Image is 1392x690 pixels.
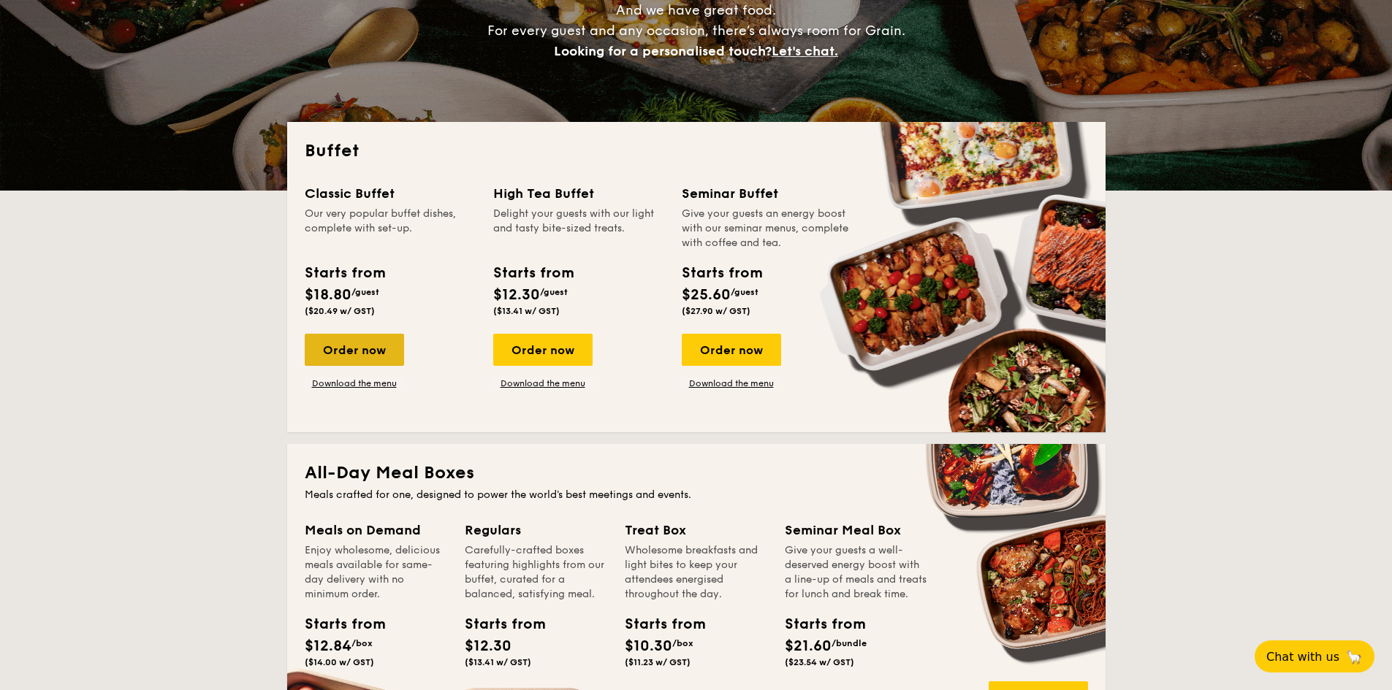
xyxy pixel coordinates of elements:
[305,543,447,602] div: Enjoy wholesome, delicious meals available for same-day delivery with no minimum order.
[625,543,767,602] div: Wholesome breakfasts and light bites to keep your attendees energised throughout the day.
[672,638,693,648] span: /box
[305,461,1088,485] h2: All-Day Meal Boxes
[785,637,832,655] span: $21.60
[465,613,530,635] div: Starts from
[305,488,1088,502] div: Meals crafted for one, designed to power the world's best meetings and events.
[1266,650,1339,664] span: Chat with us
[493,286,540,304] span: $12.30
[351,287,379,297] span: /guest
[305,286,351,304] span: $18.80
[731,287,758,297] span: /guest
[785,543,927,602] div: Give your guests a well-deserved energy boost with a line-up of meals and treats for lunch and br...
[305,520,447,540] div: Meals on Demand
[625,657,691,667] span: ($11.23 w/ GST)
[785,520,927,540] div: Seminar Meal Box
[772,43,838,59] span: Let's chat.
[682,334,781,366] div: Order now
[305,306,375,316] span: ($20.49 w/ GST)
[682,207,853,250] div: Give your guests an energy boost with our seminar menus, complete with coffee and tea.
[785,657,854,667] span: ($23.54 w/ GST)
[305,334,404,366] div: Order now
[832,638,867,648] span: /bundle
[305,377,404,389] a: Download the menu
[305,657,374,667] span: ($14.00 w/ GST)
[305,637,351,655] span: $12.84
[682,286,731,304] span: $25.60
[1345,648,1363,665] span: 🦙
[682,183,853,204] div: Seminar Buffet
[465,657,531,667] span: ($13.41 w/ GST)
[625,637,672,655] span: $10.30
[682,262,761,284] div: Starts from
[493,306,560,316] span: ($13.41 w/ GST)
[465,543,607,602] div: Carefully-crafted boxes featuring highlights from our buffet, curated for a balanced, satisfying ...
[625,520,767,540] div: Treat Box
[493,183,664,204] div: High Tea Buffet
[682,306,750,316] span: ($27.90 w/ GST)
[305,183,476,204] div: Classic Buffet
[465,520,607,540] div: Regulars
[305,262,384,284] div: Starts from
[351,638,373,648] span: /box
[305,613,370,635] div: Starts from
[493,334,593,366] div: Order now
[465,637,511,655] span: $12.30
[493,207,664,250] div: Delight your guests with our light and tasty bite-sized treats.
[554,43,772,59] span: Looking for a personalised touch?
[305,139,1088,163] h2: Buffet
[625,613,691,635] div: Starts from
[785,613,851,635] div: Starts from
[682,377,781,389] a: Download the menu
[305,207,476,250] div: Our very popular buffet dishes, complete with set-up.
[540,287,568,297] span: /guest
[487,2,905,59] span: And we have great food. For every guest and any occasion, there’s always room for Grain.
[493,262,573,284] div: Starts from
[1255,640,1374,672] button: Chat with us🦙
[493,377,593,389] a: Download the menu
